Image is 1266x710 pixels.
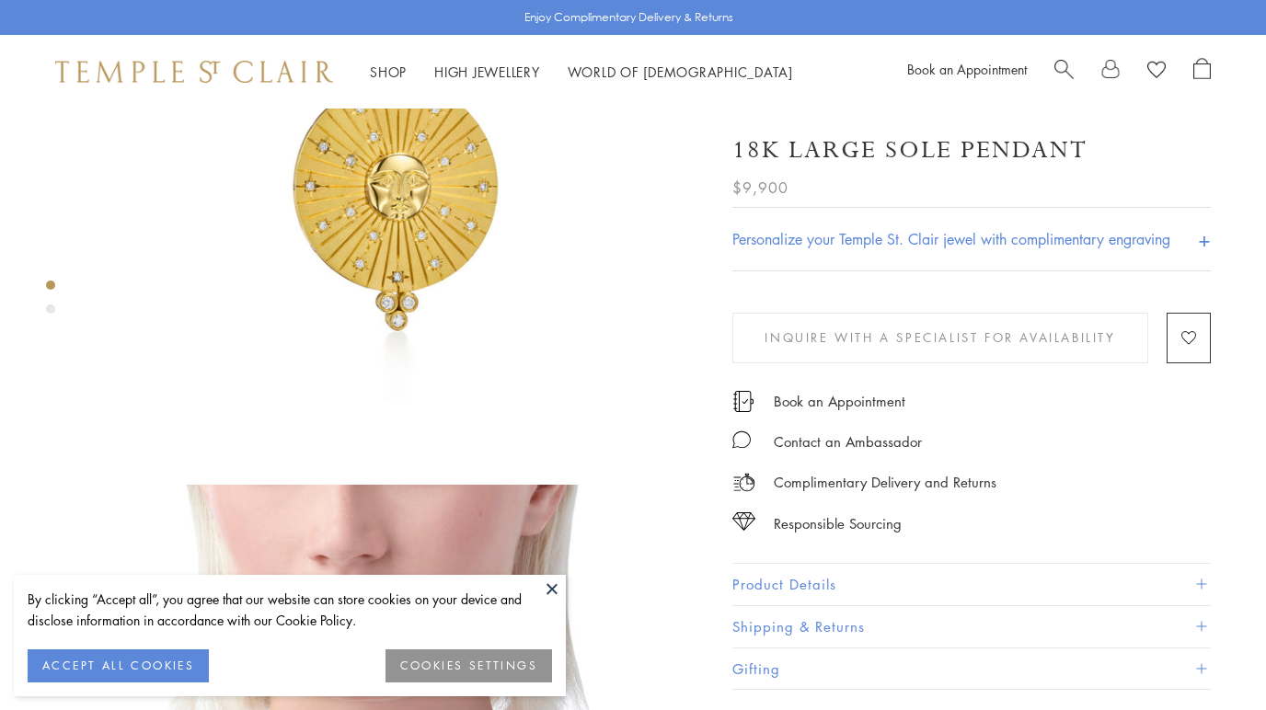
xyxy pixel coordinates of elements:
img: Temple St. Clair [55,61,333,83]
a: Book an Appointment [774,391,905,411]
a: Open Shopping Bag [1193,58,1211,86]
p: Complimentary Delivery and Returns [774,471,996,494]
a: Book an Appointment [907,60,1027,78]
img: icon_delivery.svg [732,471,755,494]
a: Search [1054,58,1074,86]
span: Inquire With A Specialist for Availability [765,327,1115,348]
button: Product Details [732,564,1211,605]
img: MessageIcon-01_2.svg [732,430,751,449]
button: Inquire With A Specialist for Availability [732,313,1148,363]
button: Shipping & Returns [732,606,1211,647]
img: icon_sourcing.svg [732,512,755,531]
a: World of [DEMOGRAPHIC_DATA]World of [DEMOGRAPHIC_DATA] [568,63,793,81]
div: Contact an Ambassador [774,430,922,453]
nav: Main navigation [370,61,793,84]
div: Product gallery navigation [46,276,55,328]
div: Responsible Sourcing [774,512,902,535]
p: Enjoy Complimentary Delivery & Returns [524,8,733,27]
h1: 18K Large Sole Pendant [732,134,1088,166]
button: Gifting [732,648,1211,690]
h4: Personalize your Temple St. Clair jewel with complimentary engraving [732,228,1170,250]
a: High JewelleryHigh Jewellery [434,63,540,81]
a: View Wishlist [1147,58,1166,86]
div: By clicking “Accept all”, you agree that our website can store cookies on your device and disclos... [28,589,552,631]
span: $9,900 [732,176,788,200]
button: COOKIES SETTINGS [386,649,552,682]
h4: + [1198,222,1211,256]
button: ACCEPT ALL COOKIES [28,649,209,682]
img: icon_appointment.svg [732,391,754,412]
a: ShopShop [370,63,407,81]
